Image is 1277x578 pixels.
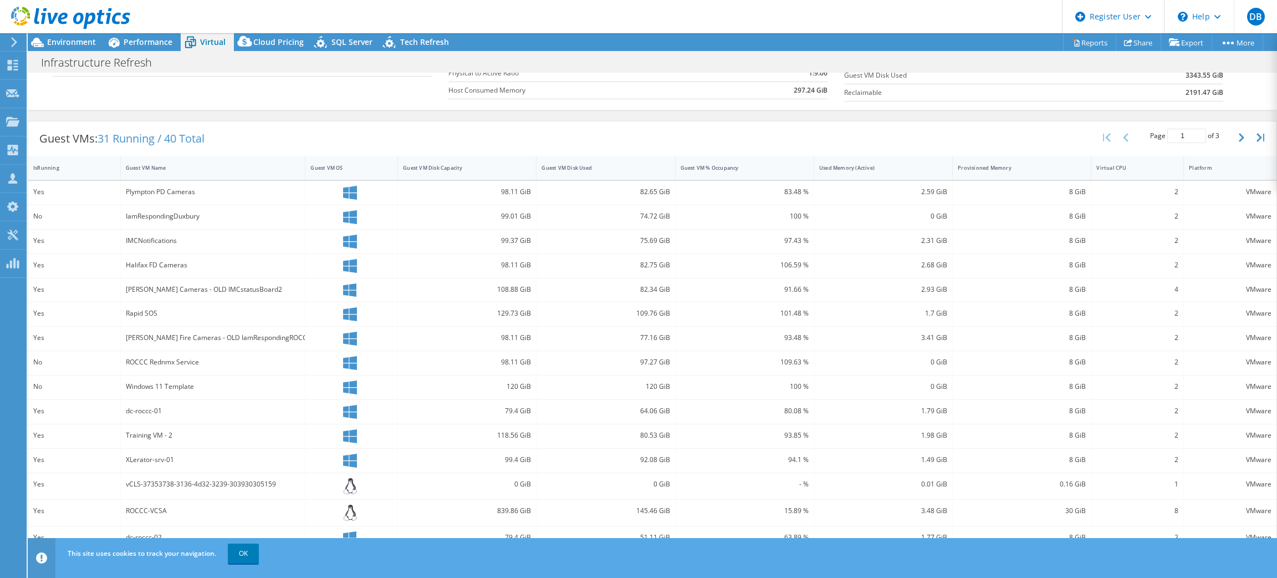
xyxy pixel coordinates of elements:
[126,235,300,247] div: IMCNotifications
[228,544,259,564] a: OK
[819,531,947,544] div: 1.77 GiB
[681,429,809,442] div: 93.85 %
[403,478,531,490] div: 0 GiB
[1189,210,1271,222] div: VMware
[542,429,670,442] div: 80.53 GiB
[1212,34,1263,51] a: More
[542,332,670,344] div: 77.16 GiB
[403,235,531,247] div: 99.37 GiB
[1096,531,1178,544] div: 2
[126,356,300,368] div: ROCCC Rednmx Service
[33,454,115,466] div: Yes
[844,70,1101,81] label: Guest VM Disk Used
[33,235,115,247] div: Yes
[1189,531,1271,544] div: VMware
[1215,131,1219,140] span: 3
[126,478,300,490] div: vCLS-37353738-3136-4d32-3239-303930305159
[542,531,670,544] div: 51.11 GiB
[1189,307,1271,320] div: VMware
[542,356,670,368] div: 97.27 GiB
[1189,186,1271,198] div: VMware
[958,405,1086,417] div: 8 GiB
[403,429,531,442] div: 118.56 GiB
[124,37,172,47] span: Performance
[126,259,300,271] div: Halifax FD Cameras
[1096,283,1178,296] div: 4
[681,283,809,296] div: 91.66 %
[1247,8,1265,26] span: DB
[1189,505,1271,517] div: VMware
[542,259,670,271] div: 82.75 GiB
[542,454,670,466] div: 92.08 GiB
[681,381,809,393] div: 100 %
[958,332,1086,344] div: 8 GiB
[200,37,226,47] span: Virtual
[958,381,1086,393] div: 8 GiB
[47,37,96,47] span: Environment
[681,332,809,344] div: 93.48 %
[126,381,300,393] div: Windows 11 Template
[36,57,169,69] h1: Infrastructure Refresh
[1096,186,1178,198] div: 2
[542,210,670,222] div: 74.72 GiB
[1186,87,1223,98] b: 2191.47 GiB
[1096,429,1178,442] div: 2
[542,307,670,320] div: 109.76 GiB
[1189,283,1271,296] div: VMware
[1167,129,1206,143] input: jump to page
[819,235,947,247] div: 2.31 GiB
[33,531,115,544] div: Yes
[958,505,1086,517] div: 30 GiB
[400,37,449,47] span: Tech Refresh
[542,186,670,198] div: 82.65 GiB
[403,332,531,344] div: 98.11 GiB
[126,332,300,344] div: [PERSON_NAME] Fire Cameras - OLD IamRespondingROCCC
[681,505,809,517] div: 15.89 %
[33,381,115,393] div: No
[1189,235,1271,247] div: VMware
[1096,307,1178,320] div: 2
[33,332,115,344] div: Yes
[681,356,809,368] div: 109.63 %
[33,259,115,271] div: Yes
[403,356,531,368] div: 98.11 GiB
[819,454,947,466] div: 1.49 GiB
[958,210,1086,222] div: 8 GiB
[1096,210,1178,222] div: 2
[958,454,1086,466] div: 8 GiB
[958,478,1086,490] div: 0.16 GiB
[958,429,1086,442] div: 8 GiB
[33,356,115,368] div: No
[958,531,1086,544] div: 8 GiB
[958,307,1086,320] div: 8 GiB
[542,478,670,490] div: 0 GiB
[1161,34,1212,51] a: Export
[403,531,531,544] div: 79.4 GiB
[68,549,216,558] span: This site uses cookies to track your navigation.
[809,68,828,79] b: 1:9.06
[1096,332,1178,344] div: 2
[958,356,1086,368] div: 8 GiB
[1096,405,1178,417] div: 2
[1189,405,1271,417] div: VMware
[819,505,947,517] div: 3.48 GiB
[819,283,947,296] div: 2.93 GiB
[403,381,531,393] div: 120 GiB
[126,531,300,544] div: dc-roccc-02
[33,283,115,296] div: Yes
[403,283,531,296] div: 108.88 GiB
[819,381,947,393] div: 0 GiB
[681,186,809,198] div: 83.48 %
[1150,129,1219,143] span: Page of
[542,283,670,296] div: 82.34 GiB
[1116,34,1161,51] a: Share
[1096,356,1178,368] div: 2
[33,505,115,517] div: Yes
[1096,381,1178,393] div: 2
[1096,478,1178,490] div: 1
[681,235,809,247] div: 97.43 %
[681,531,809,544] div: 63.89 %
[542,235,670,247] div: 75.69 GiB
[448,68,717,79] label: Physical to Active Ratio
[403,454,531,466] div: 99.4 GiB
